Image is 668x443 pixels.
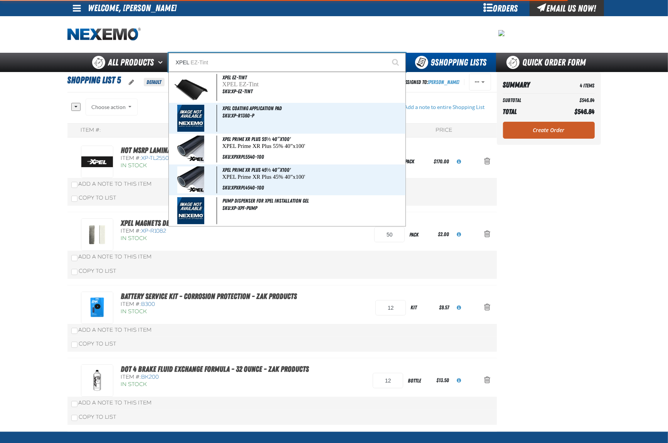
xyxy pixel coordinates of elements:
[79,399,152,406] span: Add a Note to This Item
[156,53,168,72] button: Open All Products pages
[144,78,165,86] span: Default
[108,55,154,69] span: All Products
[431,57,435,68] strong: 9
[71,342,77,348] input: Copy To List
[121,155,266,162] div: Item #:
[451,153,467,170] button: View All Prices for XP-TL25500
[71,328,77,334] input: Add a Note to This Item
[406,53,496,72] button: You have 9 Shopping Lists. Open to view details
[121,218,347,228] a: XPEL Magnets Dealership Laminated Monroney Stickers (Pack of 2 Magnets)
[222,143,404,149] p: XPEL Prime XR Plus 55% 40”x100'
[222,136,291,142] span: XPEL Prime XR Plus 55% 40”x100'
[67,28,141,41] img: Nexemo logo
[79,253,152,260] span: Add a Note to This Item
[67,28,141,41] a: Home
[222,105,282,111] span: XPEL Coating Application Pad
[222,174,404,180] p: XPEL Prime XR Plus 45% 40”x100'
[71,255,77,261] input: Add a Note to This Item
[177,136,204,163] img: 611d5b0e27661181981839-XPEL-Tint-Roll.jpg
[469,74,491,91] button: Actions of Shopping List 5
[121,162,266,169] div: In Stock
[168,53,406,72] input: Search
[403,77,459,87] div: Assigned To:
[375,300,406,315] input: Product Quantity
[434,158,449,164] span: $170.00
[79,327,152,333] span: Add a Note to This Item
[121,364,309,374] a: DOT 4 Brake Fluid Exchange Formula - 32 Ounce - ZAK Products
[451,226,467,243] button: View All Prices for XP-R1082
[71,341,117,347] label: Copy To List
[121,308,297,315] div: In Stock
[141,374,159,380] span: BK200
[121,228,347,235] div: Item #:
[177,197,204,224] img: missing_image.jpg
[222,205,257,211] span: SKU:XP-XPF-Pump
[406,299,437,316] div: kit
[81,127,101,134] div: Item #:
[556,78,595,92] td: 4 Items
[478,299,497,316] button: Action Remove Battery Service Kit - Corrosion Protection - ZAK Products from Shopping List 5
[405,226,436,243] div: pack
[172,74,209,101] img: 62697dfb32b5e052535747-EZ-Tint.png
[439,304,449,310] span: $9.57
[121,235,347,242] div: In Stock
[222,154,264,160] span: SKU:XPXRPL5540-100
[71,269,77,275] input: Copy To List
[498,30,505,36] img: 7bce61b1f6952093809123e55521d19d.jpeg
[79,181,152,187] span: Add a Note to This Item
[478,153,497,170] button: Action Remove Hot MSRP Laminates (100 Piece) from Shopping List 5
[478,226,497,243] button: Action Remove XPEL Magnets Dealership Laminated Monroney Stickers (Pack of 2 Magnets) from Shoppi...
[71,195,117,201] label: Copy To List
[121,146,212,155] a: Hot MSRP Laminates (100 Piece)
[451,299,467,316] button: View All Prices for B300
[374,227,405,242] input: Product Quantity
[141,301,155,307] span: B300
[123,74,141,91] button: oro.shoppinglist.label.edit.tooltip
[436,377,449,383] span: $13.50
[503,122,595,139] a: Create Order
[222,167,291,173] span: XPEL Prime XR Plus 45% 40”x100'
[503,95,556,106] th: Subtotal
[496,53,601,72] a: Quick Order Form
[222,74,247,81] span: XPEL EZ-Tint
[556,95,595,106] td: $546.84
[71,196,77,202] input: Copy To List
[141,155,173,161] span: XP-TL25500
[71,268,117,274] label: Copy To List
[121,381,309,388] div: In Stock
[222,198,309,204] span: Pump Dispenser for XPEL Installation Gel
[121,301,297,308] div: Item #:
[71,182,77,188] input: Add a Note to This Item
[222,81,404,88] p: XPEL EZ-Tint
[478,372,497,389] button: Action Remove DOT 4 Brake Fluid Exchange Formula - 32 Ounce - ZAK Products from Shopping List 5
[71,415,77,421] input: Copy To List
[67,75,121,86] span: Shopping List 5
[503,106,556,118] th: Total
[392,99,491,116] button: Add a note to entire Shopping List
[575,107,595,116] span: $546.84
[428,79,459,85] a: [PERSON_NAME]
[503,78,556,92] th: Summary
[71,401,77,407] input: Add a Note to This Item
[222,88,252,94] span: SKU:XP-EZ-TINT
[121,292,297,301] a: Battery Service Kit - Corrosion Protection - ZAK Products
[403,372,435,389] div: bottle
[177,166,204,193] img: 611d5b0e27661181981839-XPEL-Tint-Roll.jpg
[400,153,432,170] div: pack
[373,373,403,388] input: Product Quantity
[222,112,254,119] span: SKU:XP-R1360-P
[438,231,449,237] span: $2.00
[121,374,309,381] div: Item #:
[451,372,467,389] button: View All Prices for BK200
[222,185,264,191] span: SKU:XPXRPL4540-100
[431,57,487,68] span: Shopping Lists
[141,228,167,234] span: XP-R1082
[177,105,204,132] img: missing_image.jpg
[387,53,406,72] button: Start Searching
[436,127,453,134] div: Price
[71,414,117,420] label: Copy To List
